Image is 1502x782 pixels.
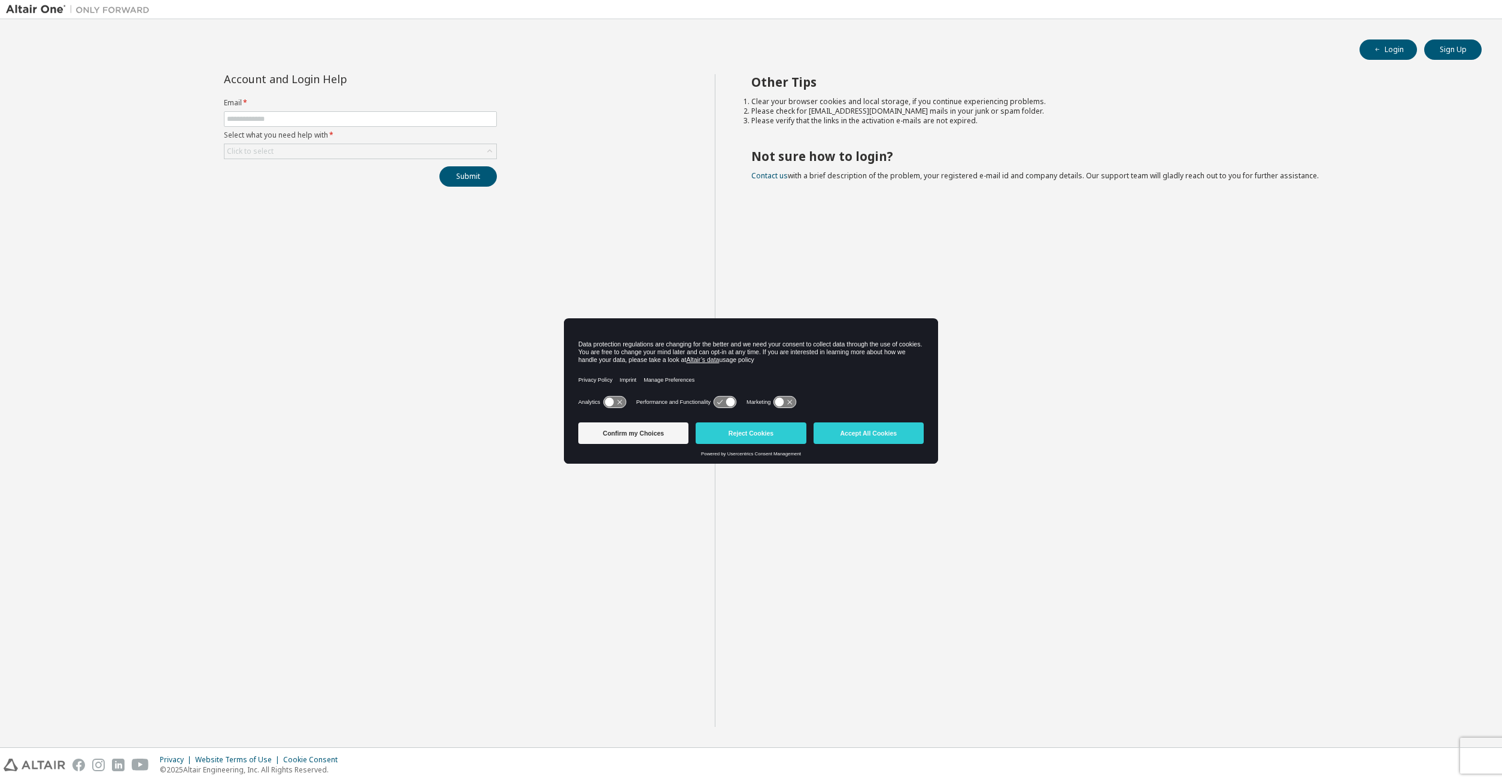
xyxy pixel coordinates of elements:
[6,4,156,16] img: Altair One
[160,755,195,765] div: Privacy
[439,166,497,187] button: Submit
[751,171,788,181] a: Contact us
[4,759,65,771] img: altair_logo.svg
[224,98,497,108] label: Email
[72,759,85,771] img: facebook.svg
[224,74,442,84] div: Account and Login Help
[751,107,1460,116] li: Please check for [EMAIL_ADDRESS][DOMAIN_NAME] mails in your junk or spam folder.
[1360,39,1417,60] button: Login
[751,148,1460,164] h2: Not sure how to login?
[132,759,149,771] img: youtube.svg
[224,144,496,159] div: Click to select
[751,116,1460,126] li: Please verify that the links in the activation e-mails are not expired.
[751,97,1460,107] li: Clear your browser cookies and local storage, if you continue experiencing problems.
[1424,39,1482,60] button: Sign Up
[751,74,1460,90] h2: Other Tips
[283,755,345,765] div: Cookie Consent
[195,755,283,765] div: Website Terms of Use
[224,130,497,140] label: Select what you need help with
[92,759,105,771] img: instagram.svg
[751,171,1319,181] span: with a brief description of the problem, your registered e-mail id and company details. Our suppo...
[160,765,345,775] p: © 2025 Altair Engineering, Inc. All Rights Reserved.
[112,759,125,771] img: linkedin.svg
[227,147,274,156] div: Click to select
